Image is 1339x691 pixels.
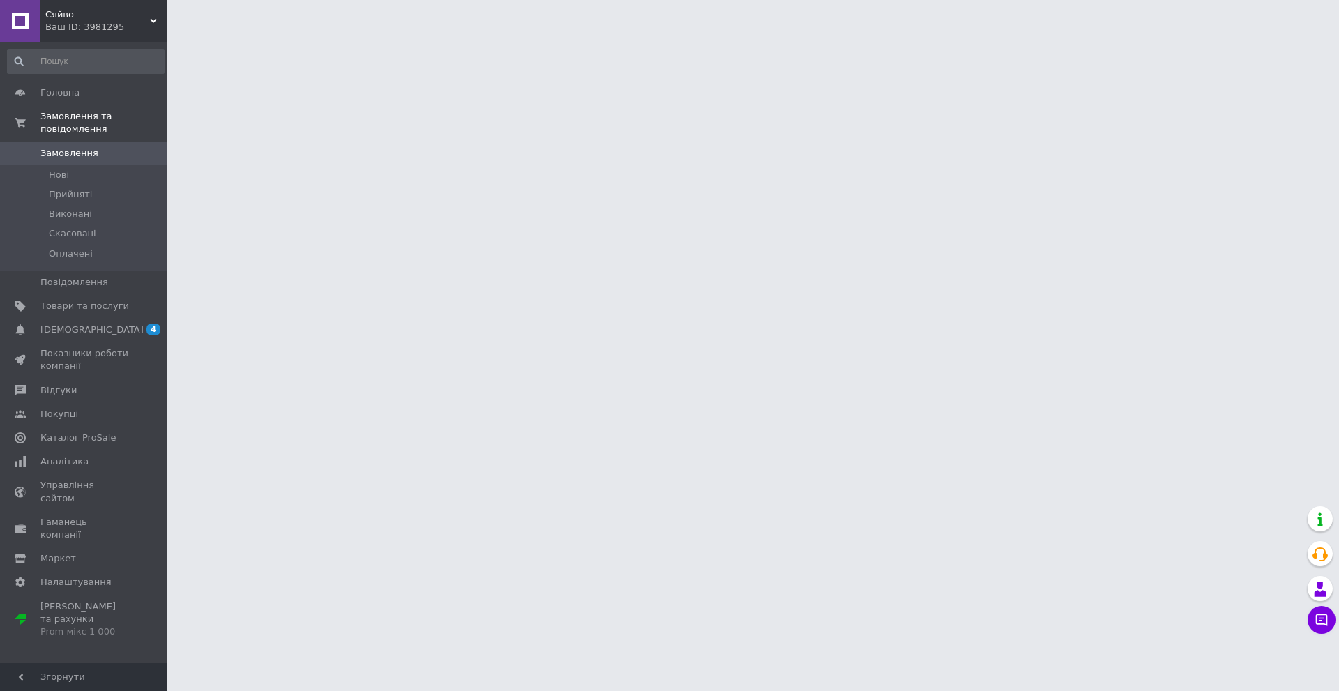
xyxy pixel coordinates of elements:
[40,384,77,397] span: Відгуки
[40,300,129,312] span: Товари та послуги
[40,455,89,468] span: Аналітика
[1308,606,1336,634] button: Чат з покупцем
[45,21,167,33] div: Ваш ID: 3981295
[40,600,129,639] span: [PERSON_NAME] та рахунки
[40,576,112,589] span: Налаштування
[146,324,160,335] span: 4
[40,516,129,541] span: Гаманець компанії
[7,49,165,74] input: Пошук
[40,432,116,444] span: Каталог ProSale
[49,169,69,181] span: Нові
[40,625,129,638] div: Prom мікс 1 000
[49,227,96,240] span: Скасовані
[40,479,129,504] span: Управління сайтом
[40,347,129,372] span: Показники роботи компанії
[40,110,167,135] span: Замовлення та повідомлення
[40,147,98,160] span: Замовлення
[40,276,108,289] span: Повідомлення
[40,408,78,420] span: Покупці
[40,86,80,99] span: Головна
[40,324,144,336] span: [DEMOGRAPHIC_DATA]
[40,552,76,565] span: Маркет
[49,208,92,220] span: Виконані
[49,248,93,260] span: Оплачені
[49,188,92,201] span: Прийняті
[45,8,150,21] span: Сяйво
